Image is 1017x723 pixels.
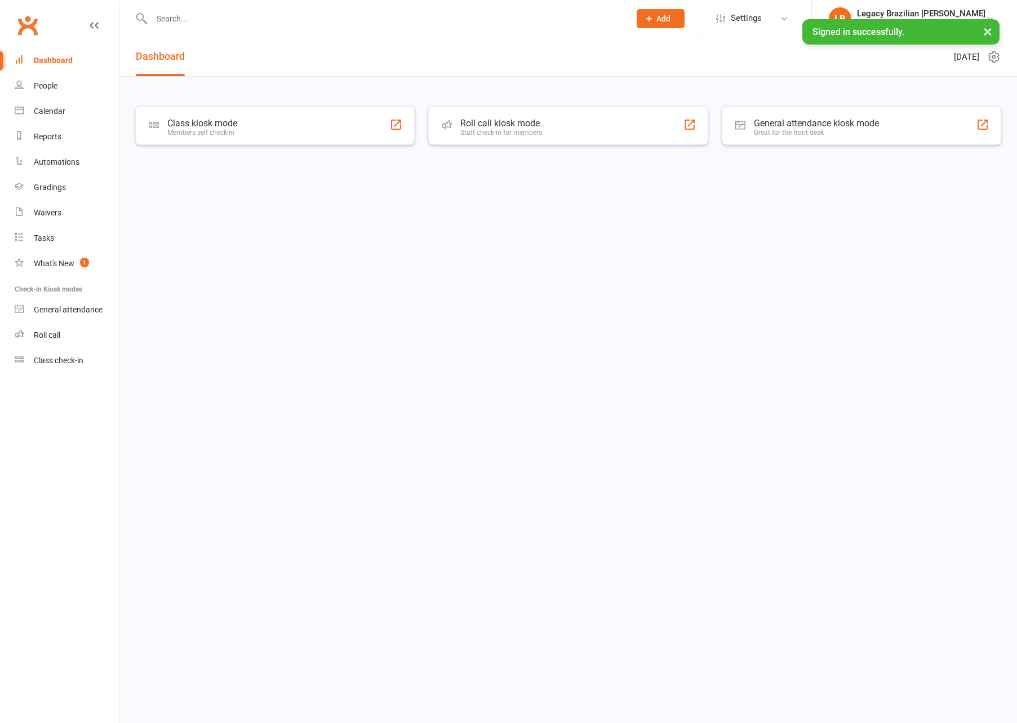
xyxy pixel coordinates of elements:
a: Tasks [15,226,119,251]
a: Calendar [15,99,119,124]
a: Waivers [15,200,119,226]
div: General attendance kiosk mode [754,118,879,129]
span: Settings [731,6,762,31]
div: Class kiosk mode [167,118,237,129]
div: Tasks [34,233,54,243]
div: Roll call kiosk mode [460,118,542,129]
a: Dashboard [136,37,185,76]
button: Add [637,9,685,28]
div: What's New [34,259,74,268]
div: Waivers [34,208,61,217]
a: People [15,73,119,99]
a: General attendance kiosk mode [15,297,119,323]
a: Dashboard [15,48,119,73]
a: Roll call [15,323,119,348]
a: Gradings [15,175,119,200]
button: × [978,19,998,43]
div: LB [829,7,851,30]
a: Clubworx [14,11,42,39]
div: Members self check-in [167,129,237,136]
a: Class kiosk mode [15,348,119,373]
div: Reports [34,132,61,141]
div: Calendar [34,107,65,116]
a: Reports [15,124,119,149]
span: Add [656,14,670,23]
div: Legacy Brazilian [PERSON_NAME] [857,8,985,19]
div: Automations [34,157,79,166]
input: Search... [148,11,622,27]
div: Great for the front desk [754,129,879,136]
span: Signed in successfully. [812,27,904,37]
div: Staff check-in for members [460,129,542,136]
a: Automations [15,149,119,175]
span: 1 [80,258,89,267]
div: Legacy Brazilian [PERSON_NAME] [857,19,985,29]
a: What's New1 [15,251,119,276]
div: Gradings [34,183,66,192]
span: [DATE] [954,50,979,64]
div: People [34,81,57,90]
div: Class check-in [34,356,83,365]
div: General attendance [34,305,103,314]
div: Roll call [34,330,60,340]
div: Dashboard [34,56,73,65]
